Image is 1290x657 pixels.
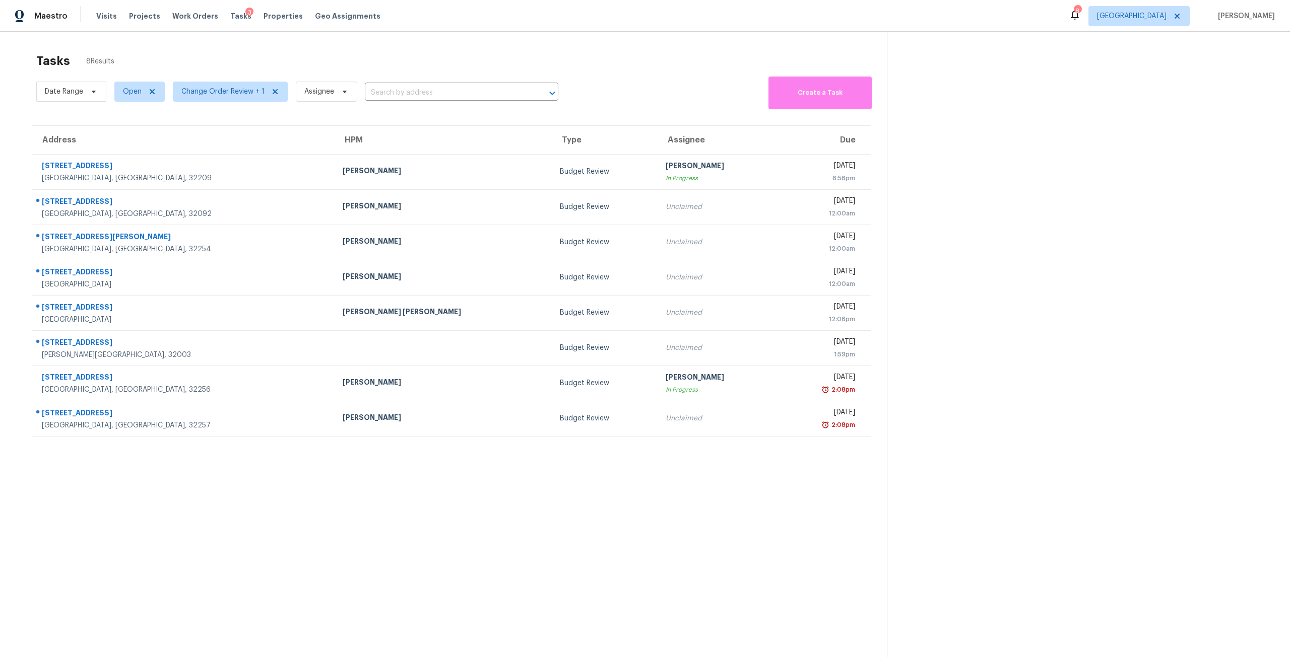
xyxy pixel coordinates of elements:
div: [DATE] [786,161,855,173]
button: Create a Task [768,77,872,109]
span: Projects [129,11,160,21]
div: [DATE] [786,302,855,314]
div: Budget Review [560,272,650,282]
button: Open [545,86,559,100]
div: [STREET_ADDRESS] [42,267,327,279]
div: Budget Review [560,378,650,388]
span: Assignee [304,87,334,97]
th: Type [552,126,658,154]
div: [DATE] [786,372,855,385]
th: Due [778,126,871,154]
div: [STREET_ADDRESS] [42,408,327,420]
div: [GEOGRAPHIC_DATA], [GEOGRAPHIC_DATA], 32256 [42,385,327,395]
div: [PERSON_NAME] [343,166,544,178]
th: Address [32,126,335,154]
div: [DATE] [786,196,855,208]
div: 8 [1074,6,1081,16]
div: [PERSON_NAME] [343,412,544,425]
div: [GEOGRAPHIC_DATA] [42,279,327,289]
div: Budget Review [560,237,650,247]
div: 12:00am [786,244,855,254]
span: [PERSON_NAME] [1214,11,1275,21]
div: [PERSON_NAME] [343,201,544,213]
div: [GEOGRAPHIC_DATA], [GEOGRAPHIC_DATA], 32254 [42,244,327,254]
img: Overdue Alarm Icon [821,385,829,395]
div: Unclaimed [666,343,770,353]
div: [PERSON_NAME] [666,161,770,173]
span: [GEOGRAPHIC_DATA] [1097,11,1167,21]
div: 1:59pm [786,349,855,359]
span: Geo Assignments [315,11,380,21]
h2: Tasks [36,56,70,66]
div: [PERSON_NAME] [343,377,544,390]
div: [STREET_ADDRESS] [42,372,327,385]
span: Open [123,87,142,97]
div: 12:00am [786,208,855,218]
div: Budget Review [560,343,650,353]
div: [GEOGRAPHIC_DATA], [GEOGRAPHIC_DATA], 32092 [42,209,327,219]
div: 12:00am [786,279,855,289]
span: Maestro [34,11,68,21]
div: [STREET_ADDRESS] [42,337,327,350]
span: Work Orders [172,11,218,21]
div: Unclaimed [666,308,770,318]
div: 2:08pm [829,420,855,430]
span: Tasks [230,13,251,20]
span: 8 Results [86,56,114,66]
div: [STREET_ADDRESS] [42,161,327,173]
div: Budget Review [560,308,650,318]
span: Create a Task [773,87,867,99]
div: 12:06pm [786,314,855,324]
div: In Progress [666,385,770,395]
div: Unclaimed [666,202,770,212]
div: 3 [245,8,253,18]
div: Budget Review [560,167,650,177]
span: Change Order Review + 1 [181,87,265,97]
input: Search by address [365,85,530,101]
div: [PERSON_NAME] [666,372,770,385]
div: [STREET_ADDRESS] [42,302,327,315]
div: [STREET_ADDRESS] [42,196,327,209]
div: 6:56pm [786,173,855,183]
div: [GEOGRAPHIC_DATA], [GEOGRAPHIC_DATA], 32209 [42,173,327,183]
div: Unclaimed [666,413,770,423]
div: [STREET_ADDRESS][PERSON_NAME] [42,232,327,244]
th: Assignee [658,126,778,154]
img: Overdue Alarm Icon [821,420,829,430]
span: Visits [96,11,117,21]
div: [DATE] [786,231,855,244]
span: Date Range [45,87,83,97]
div: [DATE] [786,266,855,279]
div: [PERSON_NAME] [PERSON_NAME] [343,307,544,319]
div: [PERSON_NAME] [343,271,544,284]
div: [PERSON_NAME][GEOGRAPHIC_DATA], 32003 [42,350,327,360]
div: 2:08pm [829,385,855,395]
div: Unclaimed [666,237,770,247]
div: Budget Review [560,202,650,212]
th: HPM [335,126,552,154]
div: [DATE] [786,337,855,349]
div: Unclaimed [666,272,770,282]
div: Budget Review [560,413,650,423]
div: [GEOGRAPHIC_DATA] [42,315,327,325]
div: [PERSON_NAME] [343,236,544,249]
span: Properties [264,11,303,21]
div: [DATE] [786,407,855,420]
div: In Progress [666,173,770,183]
div: [GEOGRAPHIC_DATA], [GEOGRAPHIC_DATA], 32257 [42,420,327,430]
